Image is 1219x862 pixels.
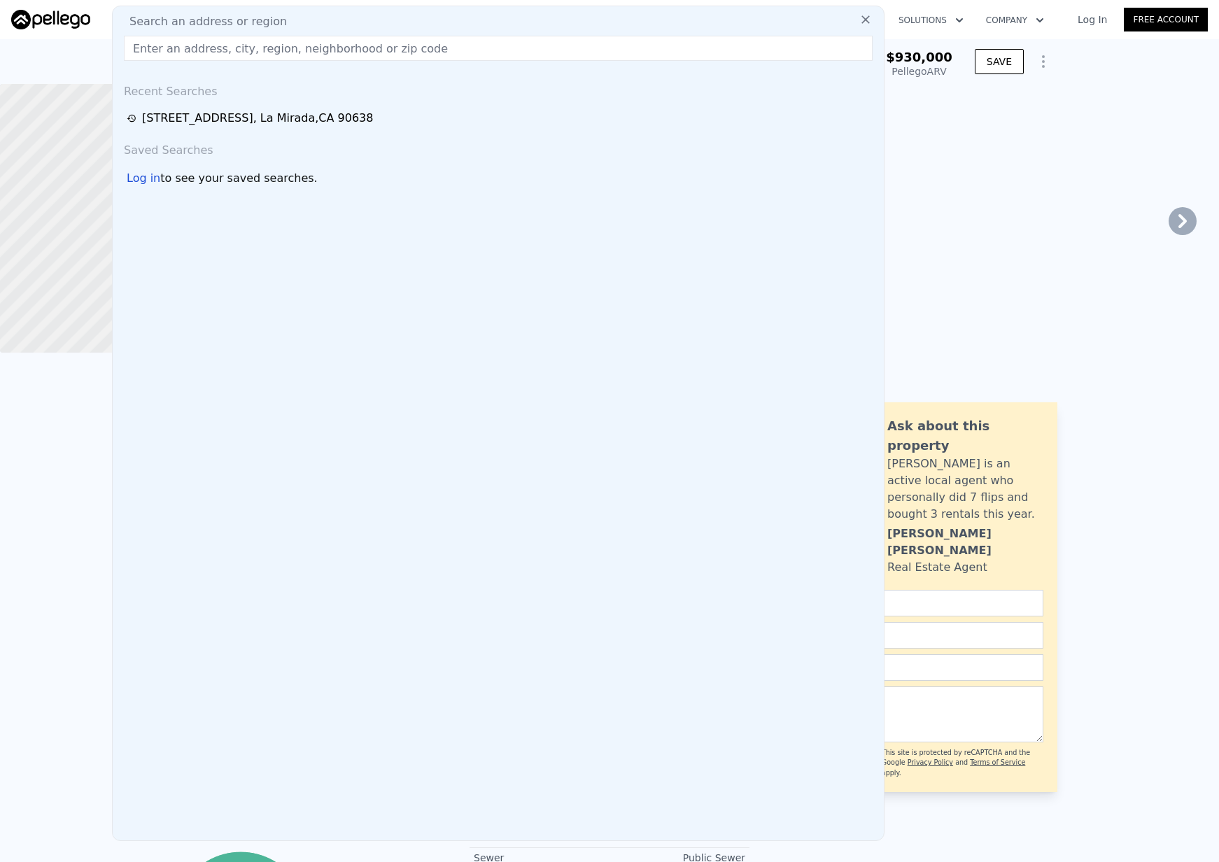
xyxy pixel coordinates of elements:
[886,64,952,78] div: Pellego ARV
[886,50,952,64] span: $930,000
[970,758,1025,766] a: Terms of Service
[1124,8,1208,31] a: Free Account
[975,8,1055,33] button: Company
[127,170,160,187] div: Log in
[975,49,1024,74] button: SAVE
[887,8,975,33] button: Solutions
[118,72,878,106] div: Recent Searches
[11,10,90,29] img: Pellego
[142,110,373,127] div: [STREET_ADDRESS] , La Mirada , CA 90638
[124,36,873,61] input: Enter an address, city, region, neighborhood or zip code
[118,131,878,164] div: Saved Searches
[1061,13,1124,27] a: Log In
[887,559,987,576] div: Real Estate Agent
[791,590,1043,616] input: Name
[887,455,1043,523] div: [PERSON_NAME] is an active local agent who personally did 7 flips and bought 3 rentals this year.
[908,758,953,766] a: Privacy Policy
[118,13,287,30] span: Search an address or region
[882,748,1043,778] div: This site is protected by reCAPTCHA and the Google and apply.
[160,170,317,187] span: to see your saved searches.
[127,110,874,127] a: [STREET_ADDRESS], La Mirada,CA 90638
[1029,48,1057,76] button: Show Options
[791,622,1043,649] input: Email
[887,525,1043,559] div: [PERSON_NAME] [PERSON_NAME]
[791,654,1043,681] input: Phone
[887,416,1043,455] div: Ask about this property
